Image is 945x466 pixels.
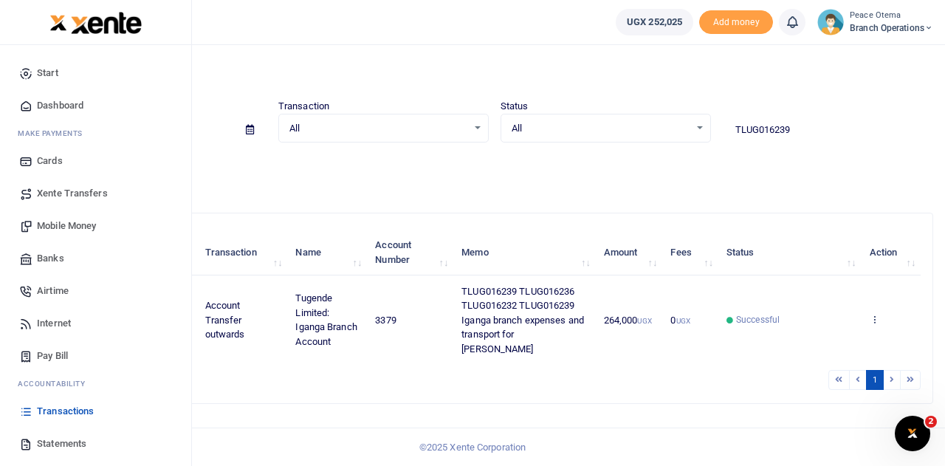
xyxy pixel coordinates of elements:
[29,378,85,389] span: countability
[37,154,63,168] span: Cards
[604,315,652,326] span: 264,000
[723,117,933,143] input: Search
[866,370,884,390] a: 1
[895,416,930,451] iframe: Intercom live chat
[37,349,68,363] span: Pay Bill
[610,9,699,35] li: Wallet ballance
[12,307,179,340] a: Internet
[501,99,529,114] label: Status
[37,186,108,201] span: Xente Transfers
[12,177,179,210] a: Xente Transfers
[699,10,773,35] span: Add money
[817,9,844,35] img: profile-user
[662,230,718,275] th: Fees: activate to sort column ascending
[37,219,96,233] span: Mobile Money
[12,210,179,242] a: Mobile Money
[699,16,773,27] a: Add money
[49,14,67,32] img: logo-small
[12,242,179,275] a: Banks
[637,317,651,325] small: UGX
[37,251,64,266] span: Banks
[718,230,862,275] th: Status: activate to sort column ascending
[850,10,933,22] small: Peace Otema
[861,230,921,275] th: Action: activate to sort column ascending
[71,12,142,34] img: logo-large
[278,99,329,114] label: Transaction
[12,395,179,428] a: Transactions
[616,9,693,35] a: UGX 252,025
[512,121,690,136] span: All
[817,9,933,35] a: profile-user Peace Otema Branch Operations
[12,145,179,177] a: Cards
[12,340,179,372] a: Pay Bill
[850,21,933,35] span: Branch Operations
[12,57,179,89] a: Start
[287,230,367,275] th: Name: activate to sort column ascending
[596,230,663,275] th: Amount: activate to sort column ascending
[25,128,83,139] span: ake Payments
[56,64,933,80] h4: Transactions
[49,16,142,27] a: logo-small logo-large logo-large
[461,286,584,354] span: TLUG016239 TLUG016236 TLUG016232 TLUG016239 Iganga branch expenses and transport for [PERSON_NAME]
[37,66,58,80] span: Start
[925,416,937,428] span: 2
[12,89,179,122] a: Dashboard
[12,428,179,460] a: Statements
[69,369,418,391] div: Showing 1 to 1 of 1 entries
[12,275,179,307] a: Airtime
[12,372,179,395] li: Ac
[295,292,357,347] span: Tugende Limited: Iganga Branch Account
[37,284,69,298] span: Airtime
[367,230,453,275] th: Account Number: activate to sort column ascending
[56,160,933,176] p: Download
[37,436,86,451] span: Statements
[676,317,690,325] small: UGX
[37,404,94,419] span: Transactions
[12,122,179,145] li: M
[736,313,780,326] span: Successful
[37,98,83,113] span: Dashboard
[375,315,396,326] span: 3379
[37,316,71,331] span: Internet
[205,300,245,340] span: Account Transfer outwards
[289,121,467,136] span: All
[196,230,287,275] th: Transaction: activate to sort column ascending
[670,315,690,326] span: 0
[453,230,596,275] th: Memo: activate to sort column ascending
[699,10,773,35] li: Toup your wallet
[627,15,682,30] span: UGX 252,025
